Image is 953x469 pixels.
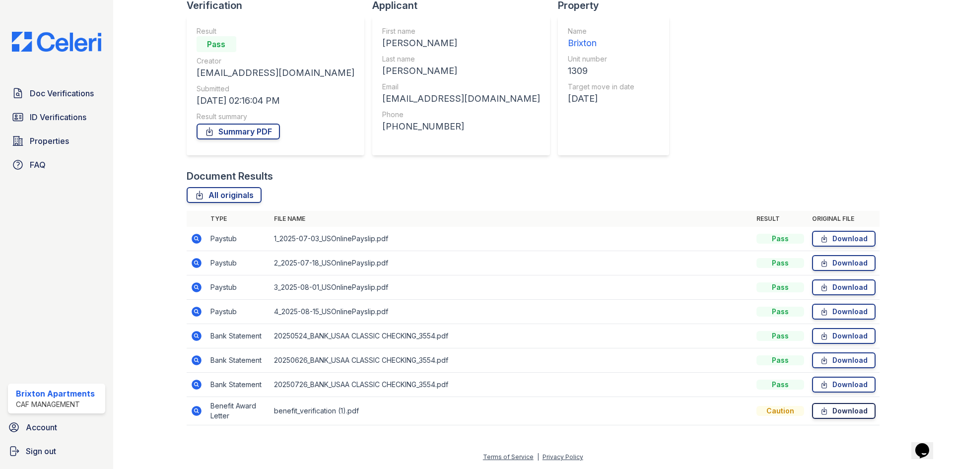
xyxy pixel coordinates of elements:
div: Pass [756,282,804,292]
div: Unit number [568,54,634,64]
div: CAF Management [16,400,95,409]
div: Pass [756,331,804,341]
a: Download [812,304,876,320]
a: Summary PDF [197,124,280,139]
td: Bank Statement [206,324,270,348]
a: Privacy Policy [543,453,583,461]
td: Bank Statement [206,348,270,373]
td: 2_2025-07-18_USOnlinePayslip.pdf [270,251,752,275]
td: 3_2025-08-01_USOnlinePayslip.pdf [270,275,752,300]
td: benefit_verification (1).pdf [270,397,752,425]
th: Type [206,211,270,227]
div: Pass [197,36,236,52]
div: Pass [756,307,804,317]
div: Creator [197,56,354,66]
td: Paystub [206,300,270,324]
a: Account [4,417,109,437]
div: [DATE] 02:16:04 PM [197,94,354,108]
span: Properties [30,135,69,147]
span: ID Verifications [30,111,86,123]
div: [EMAIL_ADDRESS][DOMAIN_NAME] [197,66,354,80]
th: File name [270,211,752,227]
div: Phone [382,110,540,120]
div: Brixton [568,36,634,50]
td: 1_2025-07-03_USOnlinePayslip.pdf [270,227,752,251]
a: Download [812,377,876,393]
td: Benefit Award Letter [206,397,270,425]
td: 20250726_BANK_USAA CLASSIC CHECKING_3554.pdf [270,373,752,397]
div: Result summary [197,112,354,122]
div: Pass [756,234,804,244]
a: Properties [8,131,105,151]
a: Download [812,279,876,295]
img: CE_Logo_Blue-a8612792a0a2168367f1c8372b55b34899dd931a85d93a1a3d3e32e68fde9ad4.png [4,32,109,52]
td: 4_2025-08-15_USOnlinePayslip.pdf [270,300,752,324]
a: Terms of Service [483,453,534,461]
div: Pass [756,355,804,365]
div: Pass [756,380,804,390]
div: [DATE] [568,92,634,106]
td: Paystub [206,227,270,251]
div: Email [382,82,540,92]
div: [PHONE_NUMBER] [382,120,540,134]
td: 20250626_BANK_USAA CLASSIC CHECKING_3554.pdf [270,348,752,373]
div: Pass [756,258,804,268]
a: Download [812,352,876,368]
div: | [537,453,539,461]
div: [EMAIL_ADDRESS][DOMAIN_NAME] [382,92,540,106]
td: Paystub [206,275,270,300]
a: FAQ [8,155,105,175]
div: 1309 [568,64,634,78]
div: Target move in date [568,82,634,92]
th: Result [752,211,808,227]
a: Download [812,328,876,344]
a: Download [812,231,876,247]
span: Sign out [26,445,56,457]
a: Download [812,255,876,271]
span: FAQ [30,159,46,171]
div: Result [197,26,354,36]
span: Doc Verifications [30,87,94,99]
a: ID Verifications [8,107,105,127]
div: First name [382,26,540,36]
td: Bank Statement [206,373,270,397]
a: Sign out [4,441,109,461]
span: Account [26,421,57,433]
div: Brixton Apartments [16,388,95,400]
td: 20250524_BANK_USAA CLASSIC CHECKING_3554.pdf [270,324,752,348]
div: Last name [382,54,540,64]
div: [PERSON_NAME] [382,36,540,50]
div: Document Results [187,169,273,183]
a: All originals [187,187,262,203]
div: [PERSON_NAME] [382,64,540,78]
div: Caution [756,406,804,416]
div: Name [568,26,634,36]
a: Name Brixton [568,26,634,50]
td: Paystub [206,251,270,275]
a: Doc Verifications [8,83,105,103]
th: Original file [808,211,880,227]
iframe: chat widget [911,429,943,459]
div: Submitted [197,84,354,94]
a: Download [812,403,876,419]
